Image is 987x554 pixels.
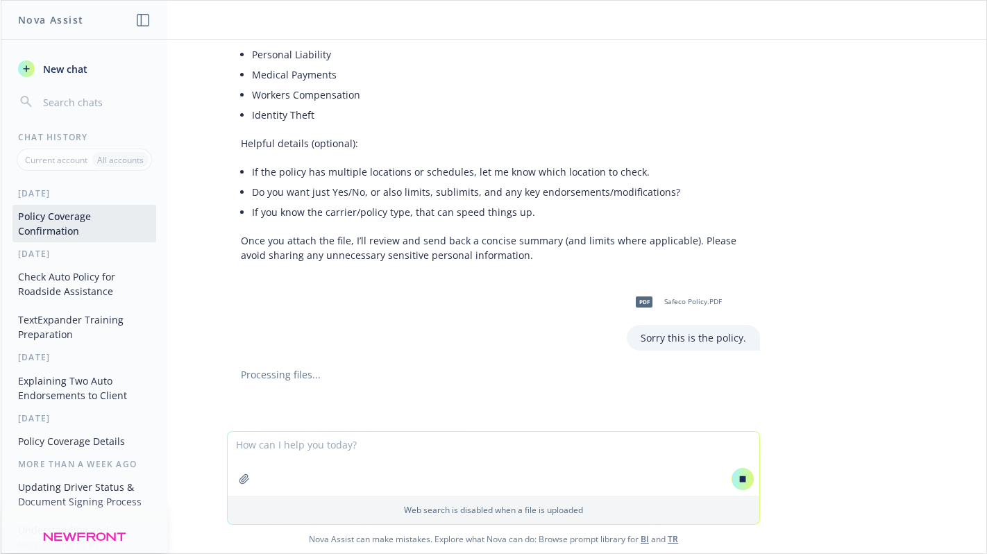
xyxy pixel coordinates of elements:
[252,202,746,222] li: If you know the carrier/policy type, that can speed things up.
[241,233,746,262] p: Once you attach the file, I’ll review and send back a concise summary (and limits where applicabl...
[241,136,746,151] p: Helpful details (optional):
[1,351,167,363] div: [DATE]
[12,369,156,407] button: Explaining Two Auto Endorsements to Client
[227,367,760,382] div: Processing files...
[252,182,746,202] li: Do you want just Yes/No, or also limits, sublimits, and any key endorsements/modifications?
[627,285,725,319] div: PDFSafeco Policy.PDF
[1,412,167,424] div: [DATE]
[252,162,746,182] li: If the policy has multiple locations or schedules, let me know which location to check.
[668,533,678,545] a: TR
[252,105,746,125] li: Identity Theft
[25,154,87,166] p: Current account
[12,56,156,81] button: New chat
[636,296,652,307] span: PDF
[97,154,144,166] p: All accounts
[641,533,649,545] a: BI
[664,297,722,306] span: Safeco Policy.PDF
[12,476,156,513] button: Updating Driver Status & Document Signing Process
[6,525,981,553] span: Nova Assist can make mistakes. Explore what Nova can do: Browse prompt library for and
[40,62,87,76] span: New chat
[12,265,156,303] button: Check Auto Policy for Roadside Assistance
[12,430,156,453] button: Policy Coverage Details
[252,65,746,85] li: Medical Payments
[1,248,167,260] div: [DATE]
[12,308,156,346] button: TextExpander Training Preparation
[252,44,746,65] li: Personal Liability
[12,205,156,242] button: Policy Coverage Confirmation
[1,131,167,143] div: Chat History
[1,187,167,199] div: [DATE]
[641,330,746,345] p: Sorry this is the policy.
[1,458,167,470] div: More than a week ago
[236,504,751,516] p: Web search is disabled when a file is uploaded
[252,85,746,105] li: Workers Compensation
[40,92,151,112] input: Search chats
[18,12,83,27] h1: Nova Assist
